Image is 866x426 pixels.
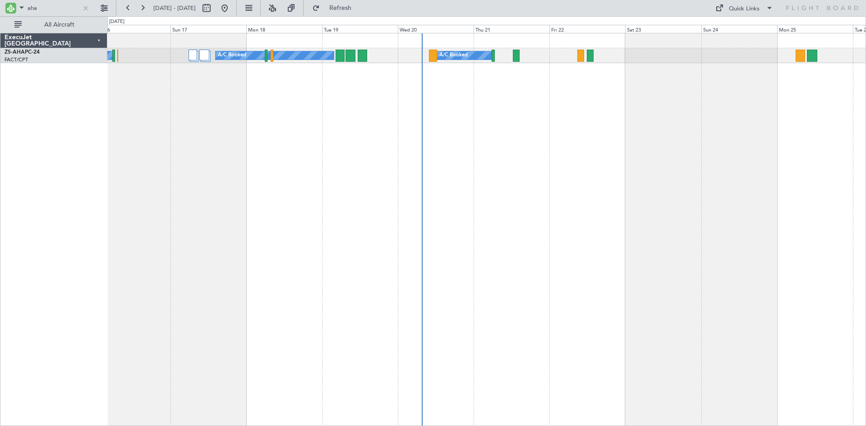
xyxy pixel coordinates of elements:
div: Fri 22 [549,25,625,33]
a: FACT/CPT [5,56,28,63]
div: Sat 23 [625,25,701,33]
div: Wed 20 [398,25,474,33]
span: Refresh [322,5,359,11]
div: Thu 21 [474,25,549,33]
div: Sat 16 [94,25,170,33]
div: Quick Links [729,5,760,14]
button: All Aircraft [10,18,98,32]
a: ZS-AHAPC-24 [5,50,40,55]
button: Quick Links [711,1,778,15]
button: Refresh [308,1,362,15]
input: A/C (Reg. or Type) [28,1,79,15]
span: ZS-AHA [5,50,25,55]
div: Mon 25 [777,25,853,33]
div: Mon 18 [246,25,322,33]
div: A/C Booked [218,49,246,62]
span: All Aircraft [23,22,95,28]
div: Sun 17 [170,25,246,33]
div: A/C Booked [439,49,468,62]
span: [DATE] - [DATE] [153,4,196,12]
div: Sun 24 [701,25,777,33]
div: [DATE] [109,18,124,26]
div: Tue 19 [322,25,398,33]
